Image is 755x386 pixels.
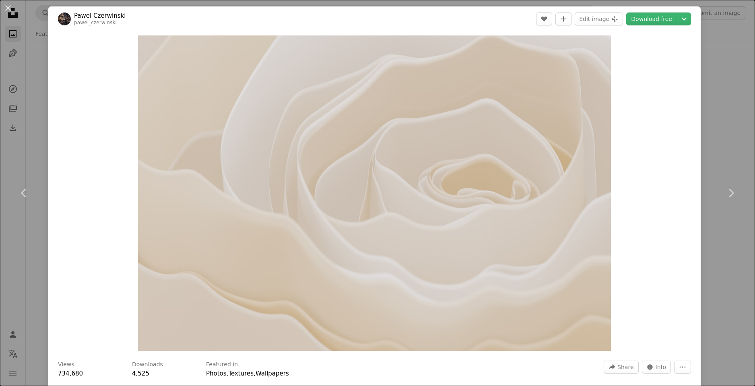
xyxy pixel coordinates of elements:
[617,361,633,373] span: Share
[138,35,611,351] button: Zoom in on this image
[227,370,229,377] span: ,
[74,20,117,25] a: pawel_czerwinski
[58,361,74,369] h3: Views
[677,12,691,25] button: Choose download size
[536,12,552,25] button: Like
[604,361,638,374] button: Share this image
[206,361,238,369] h3: Featured in
[132,361,163,369] h3: Downloads
[707,154,755,232] a: Next
[58,370,83,377] span: 734,680
[58,12,71,25] img: Go to Pawel Czerwinski's profile
[626,12,677,25] a: Download free
[74,12,126,20] a: Pawel Czerwinski
[206,370,227,377] a: Photos
[132,370,149,377] span: 4,525
[674,361,691,374] button: More Actions
[555,12,571,25] button: Add to Collection
[138,35,611,351] img: Close-up of a delicate cream-colored rose
[656,361,666,373] span: Info
[254,370,256,377] span: ,
[642,361,671,374] button: Stats about this image
[228,370,254,377] a: Textures
[256,370,289,377] a: Wallpapers
[575,12,623,25] button: Edit image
